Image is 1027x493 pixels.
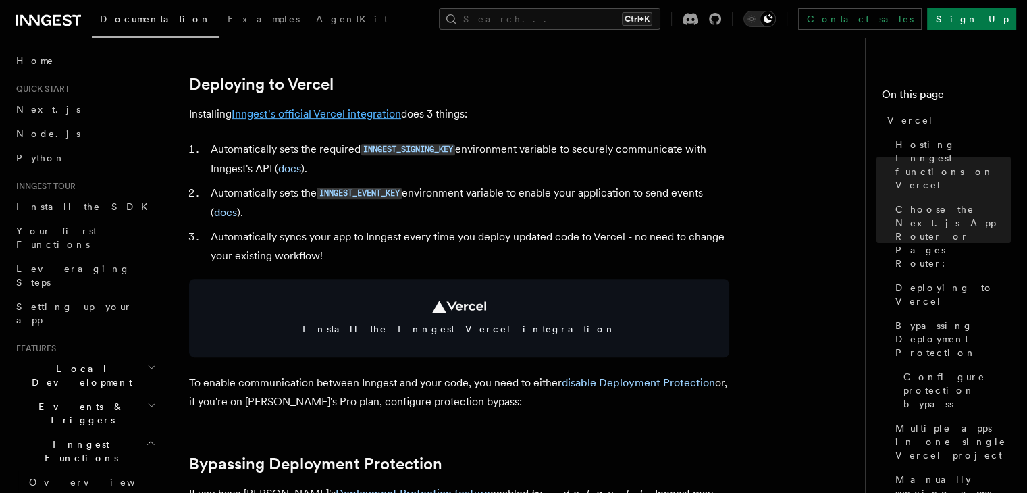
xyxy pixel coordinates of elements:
[205,322,713,336] span: Install the Inngest Vercel integration
[189,105,729,124] p: Installing does 3 things:
[895,319,1011,359] span: Bypassing Deployment Protection
[11,294,159,332] a: Setting up your app
[189,373,729,411] p: To enable communication between Inngest and your code, you need to either or, if you're on [PERSO...
[308,4,396,36] a: AgentKit
[189,455,442,473] a: Bypassing Deployment Protection
[798,8,922,30] a: Contact sales
[898,365,1011,416] a: Configure protection bypass
[219,4,308,36] a: Examples
[16,104,80,115] span: Next.js
[16,201,156,212] span: Install the SDK
[890,313,1011,365] a: Bypassing Deployment Protection
[317,186,402,199] a: INNGEST_EVENT_KEY
[228,14,300,24] span: Examples
[11,181,76,192] span: Inngest tour
[887,113,934,127] span: Vercel
[16,153,65,163] span: Python
[882,86,1011,108] h4: On this page
[439,8,660,30] button: Search...Ctrl+K
[11,343,56,354] span: Features
[207,228,729,265] li: Automatically syncs your app to Inngest every time you deploy updated code to Vercel - no need to...
[11,97,159,122] a: Next.js
[29,477,168,488] span: Overview
[232,107,401,120] a: Inngest's official Vercel integration
[11,400,147,427] span: Events & Triggers
[11,194,159,219] a: Install the SDK
[11,362,147,389] span: Local Development
[16,128,80,139] span: Node.js
[11,394,159,432] button: Events & Triggers
[11,219,159,257] a: Your first Functions
[890,197,1011,276] a: Choose the Next.js App Router or Pages Router:
[207,184,729,222] li: Automatically sets the environment variable to enable your application to send events ( ).
[890,276,1011,313] a: Deploying to Vercel
[895,138,1011,192] span: Hosting Inngest functions on Vercel
[317,188,402,199] code: INNGEST_EVENT_KEY
[11,432,159,470] button: Inngest Functions
[16,226,97,250] span: Your first Functions
[11,122,159,146] a: Node.js
[890,132,1011,197] a: Hosting Inngest functions on Vercel
[16,54,54,68] span: Home
[11,146,159,170] a: Python
[743,11,776,27] button: Toggle dark mode
[361,144,455,155] code: INNGEST_SIGNING_KEY
[278,162,301,175] a: docs
[189,279,729,357] a: Install the Inngest Vercel integration
[11,438,146,465] span: Inngest Functions
[622,12,652,26] kbd: Ctrl+K
[361,142,455,155] a: INNGEST_SIGNING_KEY
[316,14,388,24] span: AgentKit
[895,203,1011,270] span: Choose the Next.js App Router or Pages Router:
[562,376,715,389] a: disable Deployment Protection
[927,8,1016,30] a: Sign Up
[11,84,70,95] span: Quick start
[92,4,219,38] a: Documentation
[11,357,159,394] button: Local Development
[16,263,130,288] span: Leveraging Steps
[207,140,729,178] li: Automatically sets the required environment variable to securely communicate with Inngest's API ( ).
[903,370,1011,411] span: Configure protection bypass
[890,416,1011,467] a: Multiple apps in one single Vercel project
[16,301,132,326] span: Setting up your app
[895,281,1011,308] span: Deploying to Vercel
[189,75,334,94] a: Deploying to Vercel
[11,49,159,73] a: Home
[895,421,1011,462] span: Multiple apps in one single Vercel project
[882,108,1011,132] a: Vercel
[214,206,237,219] a: docs
[11,257,159,294] a: Leveraging Steps
[100,14,211,24] span: Documentation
